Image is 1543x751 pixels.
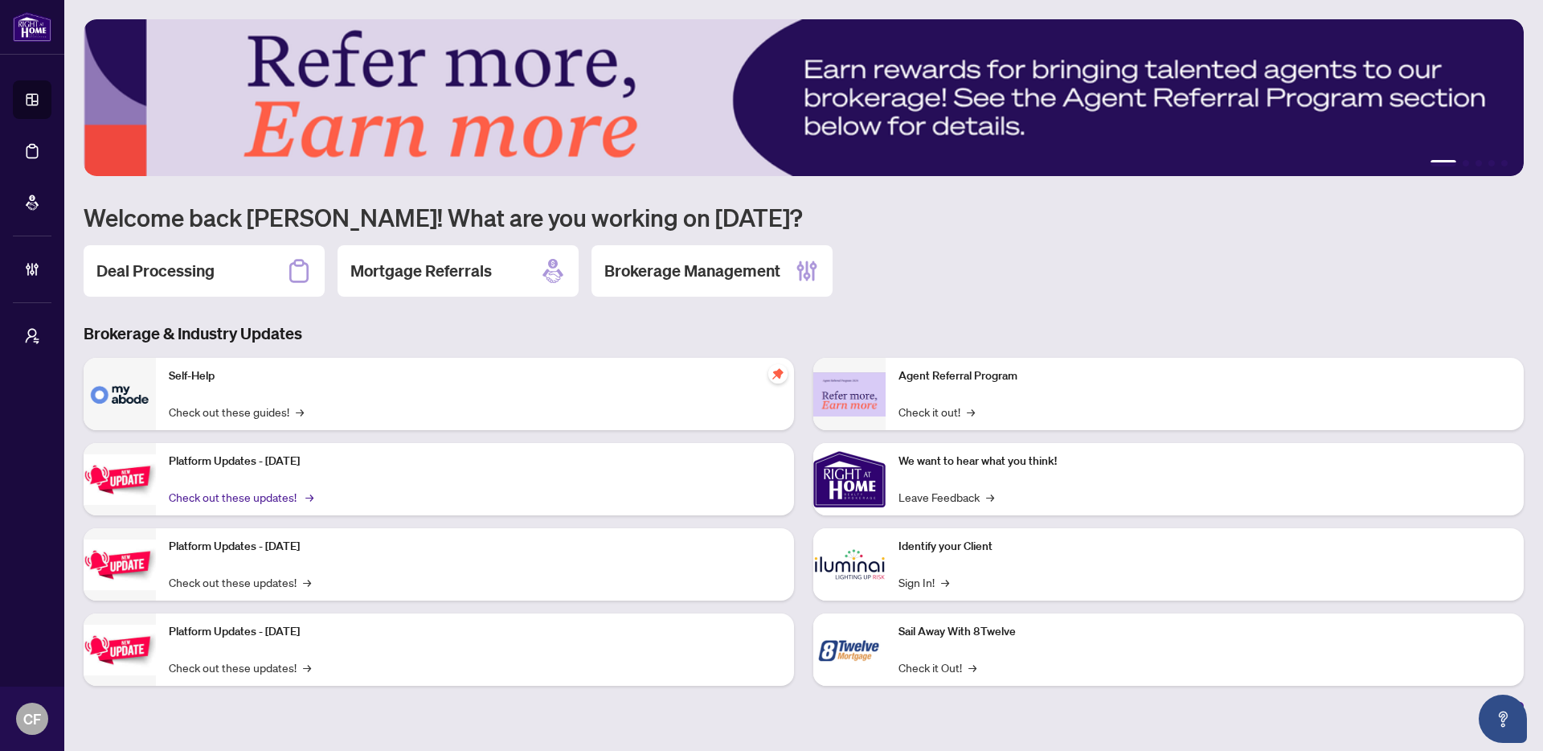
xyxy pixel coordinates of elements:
[169,367,781,385] p: Self-Help
[169,488,311,506] a: Check out these updates!→
[813,614,886,686] img: Sail Away With 8Twelve
[303,573,311,591] span: →
[84,358,156,430] img: Self-Help
[898,367,1511,385] p: Agent Referral Program
[296,403,304,421] span: →
[941,573,949,591] span: →
[84,322,1524,345] h3: Brokerage & Industry Updates
[1475,160,1482,166] button: 3
[305,488,313,506] span: →
[350,260,492,282] h2: Mortgage Referrals
[813,528,886,601] img: Identify your Client
[23,708,41,730] span: CF
[1501,160,1508,166] button: 5
[604,260,780,282] h2: Brokerage Management
[169,659,311,676] a: Check out these updates!→
[1488,160,1495,166] button: 4
[84,202,1524,232] h1: Welcome back [PERSON_NAME]! What are you working on [DATE]?
[898,538,1511,556] p: Identify your Client
[1479,695,1527,743] button: Open asap
[13,12,51,42] img: logo
[986,488,994,506] span: →
[768,364,788,384] span: pushpin
[1463,160,1469,166] button: 2
[303,659,311,676] span: →
[813,372,886,417] img: Agent Referral Program
[968,659,976,676] span: →
[813,443,886,515] img: We want to hear what you think!
[96,260,215,282] h2: Deal Processing
[84,540,156,590] img: Platform Updates - July 8, 2025
[169,538,781,556] p: Platform Updates - [DATE]
[898,573,949,591] a: Sign In!→
[169,453,781,470] p: Platform Updates - [DATE]
[169,403,304,421] a: Check out these guides!→
[84,454,156,505] img: Platform Updates - July 21, 2025
[898,453,1511,470] p: We want to hear what you think!
[898,488,994,506] a: Leave Feedback→
[898,659,976,676] a: Check it Out!→
[1430,160,1456,166] button: 1
[967,403,975,421] span: →
[84,19,1524,176] img: Slide 0
[898,623,1511,641] p: Sail Away With 8Twelve
[898,403,975,421] a: Check it out!→
[169,623,781,641] p: Platform Updates - [DATE]
[169,573,311,591] a: Check out these updates!→
[84,625,156,675] img: Platform Updates - June 23, 2025
[24,328,40,344] span: user-switch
